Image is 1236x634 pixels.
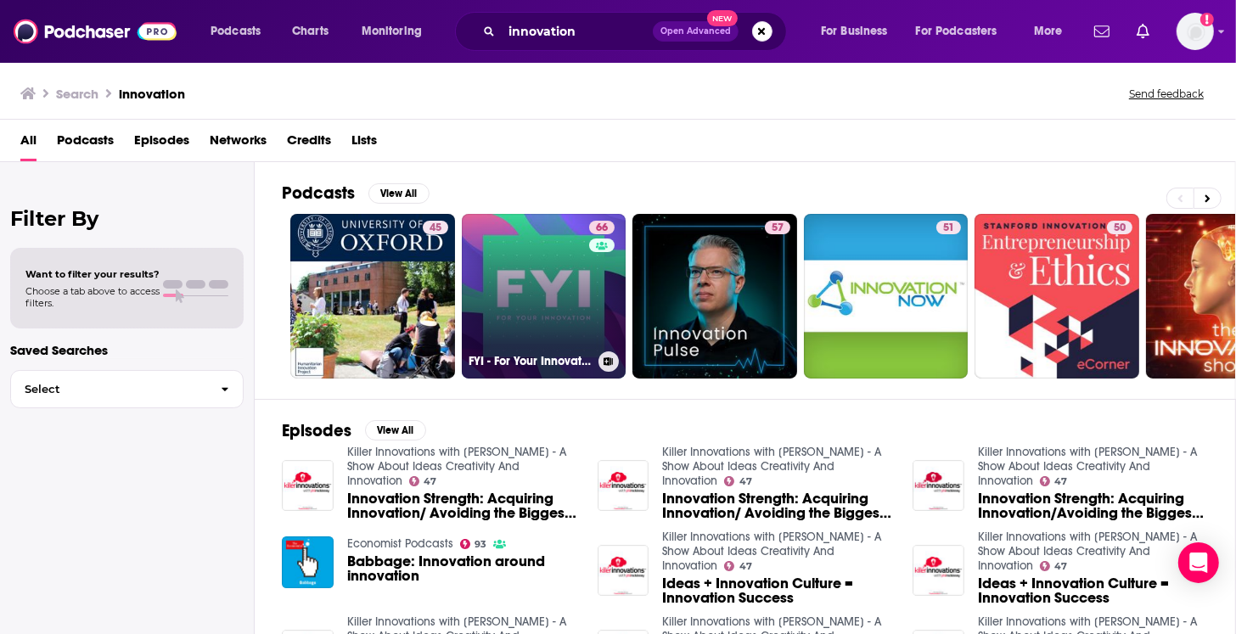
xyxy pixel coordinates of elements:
img: User Profile [1177,13,1214,50]
a: 47 [724,561,752,571]
img: Innovation Strength: Acquiring Innovation/ Avoiding the Biggest Risks to Innovation [598,460,649,512]
a: Podcasts [57,126,114,161]
span: 47 [739,563,752,570]
a: Killer Innovations with Phil McKinney - A Show About Ideas Creativity And Innovation [662,445,881,488]
span: 51 [943,220,954,237]
a: 47 [1040,561,1068,571]
div: Search podcasts, credits, & more... [471,12,803,51]
a: 57 [765,221,790,234]
img: Babbage: Innovation around innovation [282,536,334,588]
span: Choose a tab above to access filters. [25,285,160,309]
a: Ideas + Innovation Culture = Innovation Success [662,576,892,605]
button: Select [10,370,244,408]
a: 50 [975,214,1139,379]
span: Want to filter your results? [25,268,160,280]
h3: FYI - For Your Innovation [469,354,592,368]
span: New [707,10,738,26]
a: EpisodesView All [282,420,426,441]
input: Search podcasts, credits, & more... [502,18,653,45]
p: Saved Searches [10,342,244,358]
span: 47 [1055,563,1068,570]
img: Innovation Strength: Acquiring Innovation/ Avoiding the Biggest Risks to Innovation [282,460,334,512]
a: Economist Podcasts [347,536,453,551]
span: 45 [430,220,441,237]
a: Lists [351,126,377,161]
a: 45 [423,221,448,234]
button: View All [368,183,430,204]
img: Ideas + Innovation Culture = Innovation Success [913,545,964,597]
button: Open AdvancedNew [653,21,739,42]
a: Babbage: Innovation around innovation [347,554,577,583]
a: PodcastsView All [282,182,430,204]
a: Episodes [134,126,189,161]
h2: Episodes [282,420,351,441]
svg: Add a profile image [1200,13,1214,26]
span: 93 [475,541,486,548]
h2: Filter By [10,206,244,231]
div: Open Intercom Messenger [1178,542,1219,583]
a: Innovation Strength: Acquiring Innovation/ Avoiding the Biggest Risks to Innovation [662,491,892,520]
a: 93 [460,539,487,549]
button: View All [365,420,426,440]
img: Podchaser - Follow, Share and Rate Podcasts [14,15,177,48]
a: Innovation Strength: Acquiring Innovation/Avoiding the Biggest Risks to Innovation [978,491,1208,520]
h3: innovation [119,86,185,102]
span: Logged in as lizziehan [1177,13,1214,50]
a: 50 [1107,221,1132,234]
a: Show notifications dropdown [1130,17,1156,46]
span: 47 [739,478,752,485]
a: 47 [409,476,437,486]
a: 47 [1040,476,1068,486]
a: Ideas + Innovation Culture = Innovation Success [978,576,1208,605]
span: 57 [772,220,784,237]
span: Podcasts [211,20,261,43]
a: All [20,126,37,161]
span: For Podcasters [916,20,997,43]
a: 66 [589,221,615,234]
a: Show notifications dropdown [1087,17,1116,46]
button: open menu [809,18,909,45]
a: Innovation Strength: Acquiring Innovation/ Avoiding the Biggest Risks to Innovation [347,491,577,520]
button: open menu [199,18,283,45]
span: Charts [292,20,329,43]
h2: Podcasts [282,182,355,204]
button: Show profile menu [1177,13,1214,50]
img: Ideas + Innovation Culture = Innovation Success [598,545,649,597]
a: 66FYI - For Your Innovation [462,214,626,379]
a: Killer Innovations with Phil McKinney - A Show About Ideas Creativity And Innovation [978,445,1197,488]
img: Innovation Strength: Acquiring Innovation/Avoiding the Biggest Risks to Innovation [913,460,964,512]
a: Killer Innovations with Phil McKinney - A Show About Ideas Creativity And Innovation [662,530,881,573]
a: Charts [281,18,339,45]
button: open menu [905,18,1022,45]
span: More [1034,20,1063,43]
span: 50 [1114,220,1126,237]
span: Monitoring [362,20,422,43]
button: open menu [350,18,444,45]
button: Send feedback [1124,87,1209,101]
button: open menu [1022,18,1084,45]
a: Killer Innovations with Phil McKinney - A Show About Ideas Creativity And Innovation [347,445,566,488]
a: Killer Innovations with Phil McKinney - A Show About Ideas Creativity And Innovation [978,530,1197,573]
h3: Search [56,86,98,102]
a: 57 [632,214,797,379]
a: Credits [287,126,331,161]
a: 45 [290,214,455,379]
a: 51 [804,214,969,379]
